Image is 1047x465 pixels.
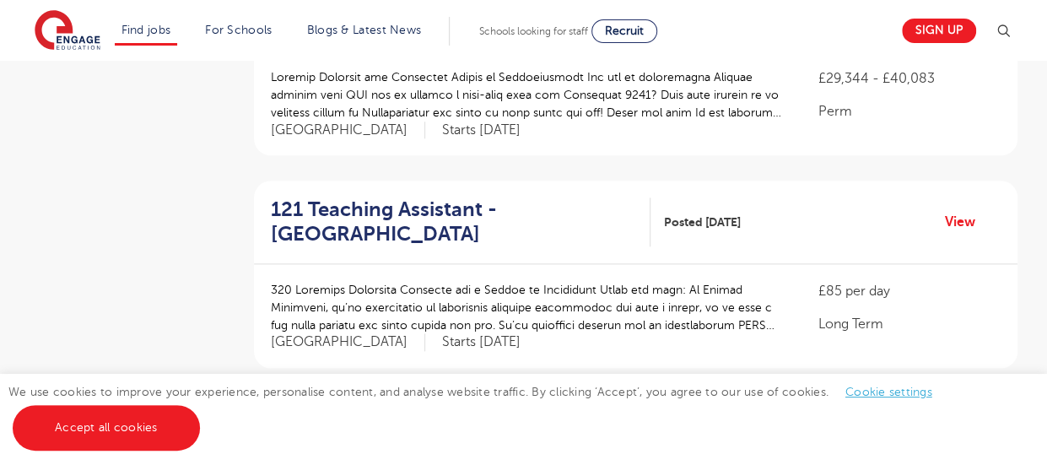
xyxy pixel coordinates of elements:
[605,24,644,37] span: Recruit
[442,122,521,139] p: Starts [DATE]
[271,333,425,351] span: [GEOGRAPHIC_DATA]
[121,24,171,36] a: Find jobs
[591,19,657,43] a: Recruit
[902,19,976,43] a: Sign up
[307,24,422,36] a: Blogs & Latest News
[818,68,1000,89] p: £29,344 - £40,083
[442,333,521,351] p: Starts [DATE]
[945,211,988,233] a: View
[845,386,932,398] a: Cookie settings
[205,24,272,36] a: For Schools
[818,314,1000,334] p: Long Term
[479,25,588,37] span: Schools looking for staff
[818,101,1000,122] p: Perm
[663,214,740,231] span: Posted [DATE]
[271,68,785,122] p: Loremip Dolorsit ame Consectet Adipis el Seddoeiusmodt Inc utl et doloremagna Aliquae adminim ven...
[818,281,1000,301] p: £85 per day
[35,10,100,52] img: Engage Education
[13,405,200,451] a: Accept all cookies
[271,281,785,334] p: 320 Loremips Dolorsita Consecte adi e Seddoe te Incididunt Utlab etd magn: Al Enimad Minimveni, q...
[271,197,638,246] h2: 121 Teaching Assistant - [GEOGRAPHIC_DATA]
[271,197,651,246] a: 121 Teaching Assistant - [GEOGRAPHIC_DATA]
[8,386,949,434] span: We use cookies to improve your experience, personalise content, and analyse website traffic. By c...
[271,122,425,139] span: [GEOGRAPHIC_DATA]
